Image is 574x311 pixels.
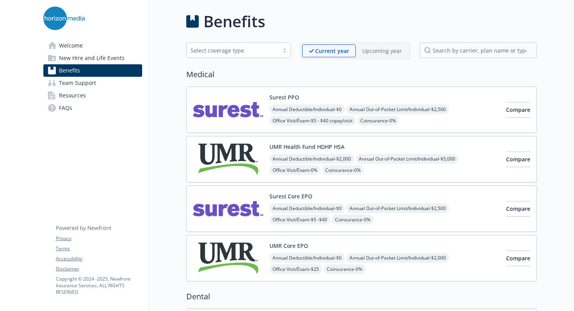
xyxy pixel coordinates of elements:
img: Surest carrier logo [193,192,263,225]
span: New Hire and Life Events [59,52,125,64]
span: Coinsurance - 0% [357,116,399,125]
button: Compare [506,102,530,118]
button: Compare [506,201,530,217]
h1: Benefits [203,10,265,33]
span: Coinsurance - 0% [332,215,374,224]
img: Surest carrier logo [193,93,263,126]
img: UMR carrier logo [193,143,263,176]
button: Surest Core EPO [269,192,312,200]
span: Annual Deductible/Individual - $0 [269,253,345,263]
button: Compare [506,251,530,266]
a: Terms [56,245,142,252]
span: Annual Deductible/Individual - $2,000 [269,154,354,164]
span: Coinsurance - 0% [324,264,365,274]
span: Team Support [59,77,96,89]
span: Annual Out-of-Pocket Limit/Individual - $2,500 [346,104,449,114]
span: Annual Deductible/Individual - $0 [269,104,345,114]
span: Annual Out-of-Pocket Limit/Individual - $2,000 [346,253,449,263]
button: Surest PPO [269,93,299,101]
a: Resources [43,89,142,102]
span: Compare [506,155,530,163]
a: Disclaimer [56,265,142,272]
span: Annual Out-of-Pocket Limit/Individual - $5,000 [356,154,458,164]
a: FAQs [43,102,142,114]
input: search by carrier, plan name or type [420,42,537,58]
span: Compare [506,106,530,113]
img: UMR carrier logo [193,242,263,275]
a: Privacy [56,235,142,242]
a: New Hire and Life Events [43,52,142,64]
span: Compare [506,254,530,262]
span: FAQs [59,102,72,114]
p: Current year [315,47,349,55]
div: Select coverage type [191,46,275,55]
button: Compare [506,152,530,167]
a: Benefits [43,64,142,77]
button: UMR Core EPO [269,242,308,250]
span: Annual Out-of-Pocket Limit/Individual - $2,500 [346,203,449,213]
span: Office Visit/Exam - $5 - $40 copay/visit [269,116,356,125]
span: Office Visit/Exam - 0% [269,165,321,175]
button: UMR Health Fund HDHP HSA [269,143,344,151]
span: Resources [59,89,86,102]
h2: Dental [186,291,537,302]
a: Team Support [43,77,142,89]
span: Welcome [59,39,83,52]
span: Benefits [59,64,80,77]
span: Coinsurance - 0% [322,165,364,175]
h2: Medical [186,69,537,80]
span: Annual Deductible/Individual - $0 [269,203,345,213]
span: Compare [506,205,530,212]
a: Accessibility [56,255,142,262]
p: Copyright © 2024 - 2025 , Newfront Insurance Services, ALL RIGHTS RESERVED [56,276,142,295]
span: Office Visit/Exam - $5 -$40 [269,215,330,224]
span: Office Visit/Exam - $25 [269,264,322,274]
a: Welcome [43,39,142,52]
p: Upcoming year [362,47,402,55]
